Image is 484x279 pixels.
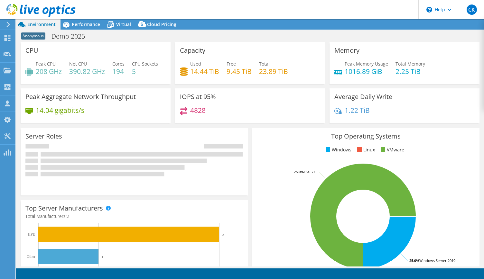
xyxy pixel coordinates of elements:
[25,205,103,212] h3: Top Server Manufacturers
[345,107,370,114] h4: 1.22 TiB
[409,258,419,263] tspan: 25.0%
[356,146,375,153] li: Linux
[132,68,158,75] h4: 5
[112,61,125,67] span: Cores
[116,21,131,27] span: Virtual
[294,169,304,174] tspan: 75.0%
[25,47,38,54] h3: CPU
[27,21,56,27] span: Environment
[190,61,201,67] span: Used
[419,258,455,263] tspan: Windows Server 2019
[259,68,288,75] h4: 23.89 TiB
[180,93,216,100] h3: IOPS at 95%
[257,133,475,140] h3: Top Operating Systems
[379,146,404,153] li: VMware
[102,255,104,259] text: 1
[396,68,425,75] h4: 2.25 TiB
[334,93,392,100] h3: Average Daily Write
[334,47,359,54] h3: Memory
[36,68,62,75] h4: 208 GHz
[69,61,87,67] span: Net CPU
[324,146,351,153] li: Windows
[27,254,35,259] text: Other
[36,107,84,114] h4: 14.04 gigabits/s
[345,61,388,67] span: Peak Memory Usage
[132,61,158,67] span: CPU Sockets
[345,68,388,75] h4: 1016.89 GiB
[25,93,136,100] h3: Peak Aggregate Network Throughput
[259,61,270,67] span: Total
[72,21,100,27] span: Performance
[112,68,125,75] h4: 194
[304,169,316,174] tspan: ESXi 7.0
[467,4,477,15] span: CK
[25,133,62,140] h3: Server Roles
[222,233,224,237] text: 3
[21,32,45,40] span: Anonymous
[69,68,105,75] h4: 390.82 GHz
[190,107,206,114] h4: 4828
[227,61,236,67] span: Free
[147,21,176,27] span: Cloud Pricing
[190,68,219,75] h4: 14.44 TiB
[227,68,252,75] h4: 9.45 TiB
[28,232,35,237] text: HPE
[67,213,69,219] span: 2
[180,47,205,54] h3: Capacity
[49,33,95,40] h1: Demo 2025
[396,61,425,67] span: Total Memory
[36,61,56,67] span: Peak CPU
[25,213,243,220] h4: Total Manufacturers:
[426,7,432,13] svg: \n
